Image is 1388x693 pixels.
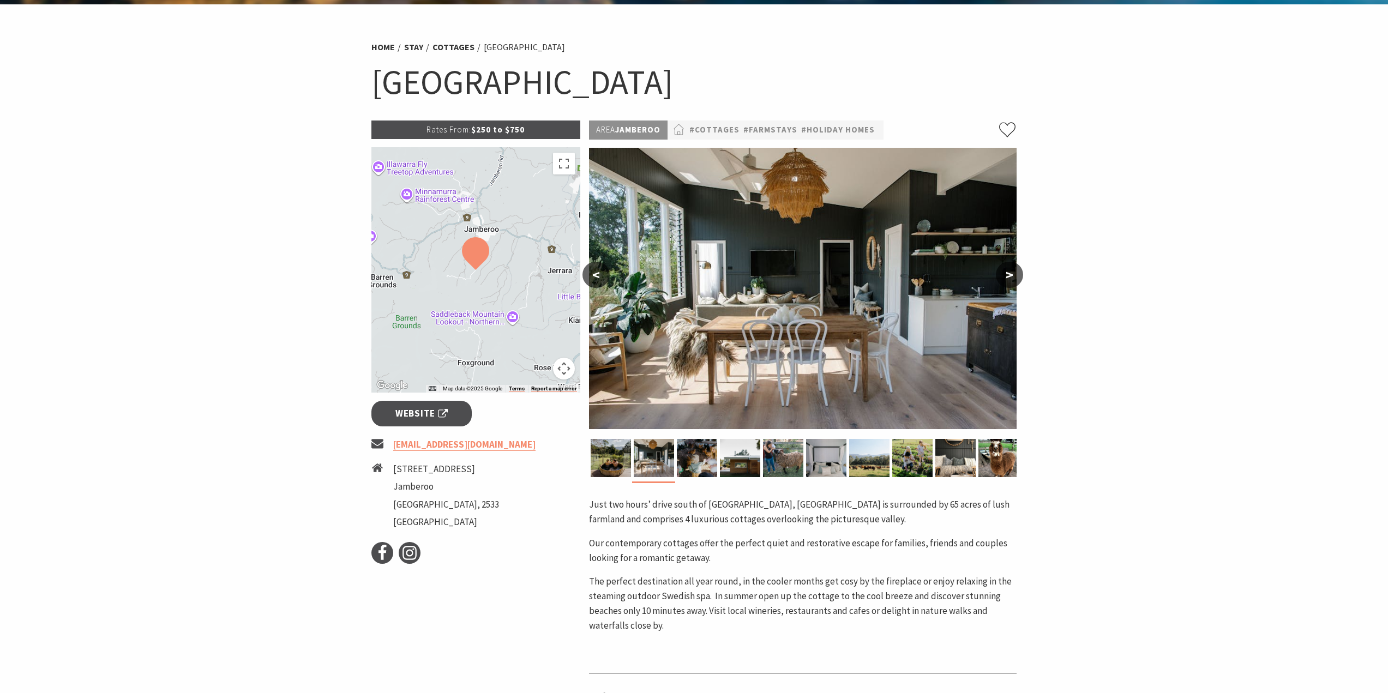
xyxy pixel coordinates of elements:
[801,123,875,137] a: #Holiday Homes
[393,497,499,512] li: [GEOGRAPHIC_DATA], 2533
[443,385,502,391] span: Map data ©2025 Google
[634,439,674,477] img: Living
[996,262,1023,288] button: >
[596,124,615,135] span: Area
[374,378,410,393] img: Google
[677,439,717,477] img: Collects Eggs from our Chickens
[374,378,410,393] a: Open this area in Google Maps (opens a new window)
[484,40,565,55] li: [GEOGRAPHIC_DATA]
[589,148,1017,429] img: Living
[582,262,610,288] button: <
[404,41,423,53] a: Stay
[589,536,1017,565] p: Our contemporary cottages offer the perfect quiet and restorative escape for families, friends an...
[553,358,575,379] button: Map camera controls
[432,41,474,53] a: Cottages
[763,439,803,477] img: Feed our Sheep
[371,120,581,139] p: $250 to $750
[395,406,448,421] span: Website
[531,385,577,392] a: Report a map error
[426,124,471,135] span: Rates From:
[849,439,890,477] img: Our Cows
[589,574,1017,634] p: The perfect destination all year round, in the cooler months get cosy by the fireplace or enjoy r...
[371,41,395,53] a: Home
[371,401,472,426] a: Website
[806,439,846,477] img: Master Bedroom
[978,439,1019,477] img: One of our alpacas
[743,123,797,137] a: #Farmstays
[935,439,976,477] img: Farm cottage
[589,120,668,140] p: Jamberoo
[720,439,760,477] img: The Cottage
[589,497,1017,527] p: Just two hours’ drive south of [GEOGRAPHIC_DATA], [GEOGRAPHIC_DATA] is surrounded by 65 acres of ...
[393,462,499,477] li: [STREET_ADDRESS]
[393,438,536,451] a: [EMAIL_ADDRESS][DOMAIN_NAME]
[393,515,499,529] li: [GEOGRAPHIC_DATA]
[371,60,1017,104] h1: [GEOGRAPHIC_DATA]
[591,439,631,477] img: Relax in the Plunge Pool
[689,123,740,137] a: #Cottages
[509,385,525,392] a: Terms (opens in new tab)
[393,479,499,494] li: Jamberoo
[429,385,436,393] button: Keyboard shortcuts
[892,439,933,477] img: Collect your own Produce
[553,153,575,174] button: Toggle fullscreen view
